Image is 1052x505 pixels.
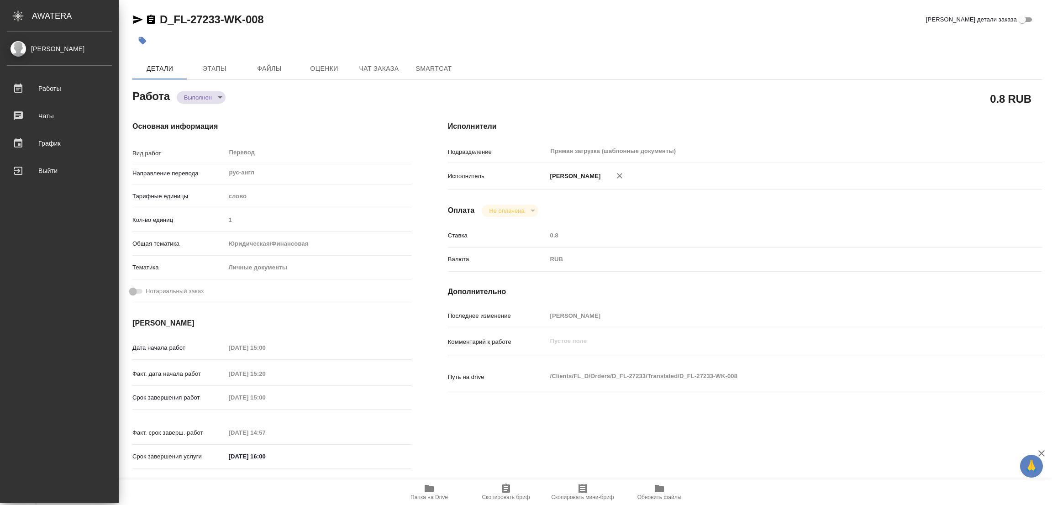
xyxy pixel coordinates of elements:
span: Файлы [247,63,291,74]
button: Добавить тэг [132,31,153,51]
p: Факт. срок заверш. работ [132,428,226,437]
p: Общая тематика [132,239,226,248]
a: Чаты [2,105,116,127]
button: Обновить файлы [621,479,698,505]
span: Нотариальный заказ [146,287,204,296]
button: Папка на Drive [391,479,468,505]
span: Скопировать бриф [482,494,530,500]
p: Комментарий к работе [448,337,547,347]
p: Факт. дата начала работ [132,369,226,379]
h4: Исполнители [448,121,1042,132]
div: Юридическая/Финансовая [226,236,411,252]
input: Пустое поле [547,309,993,322]
div: График [7,137,112,150]
button: Не оплачена [486,207,527,215]
span: Детали [138,63,182,74]
div: Выйти [7,164,112,178]
a: Выйти [2,159,116,182]
div: RUB [547,252,993,267]
p: Тематика [132,263,226,272]
span: Папка на Drive [410,494,448,500]
span: [PERSON_NAME] детали заказа [926,15,1017,24]
input: Пустое поле [547,229,993,242]
p: Вид работ [132,149,226,158]
div: AWATERA [32,7,119,25]
h4: [PERSON_NAME] [132,318,411,329]
p: Исполнитель [448,172,547,181]
button: Скопировать ссылку для ЯМессенджера [132,14,143,25]
h4: Дополнительно [448,286,1042,297]
button: Удалить исполнителя [610,166,630,186]
input: ✎ Введи что-нибудь [226,450,305,463]
input: Пустое поле [226,341,305,354]
p: Валюта [448,255,547,264]
a: D_FL-27233-WK-008 [160,13,263,26]
div: Чаты [7,109,112,123]
a: Работы [2,77,116,100]
span: Чат заказа [357,63,401,74]
div: Выполнен [177,91,226,104]
p: Подразделение [448,147,547,157]
p: Кол-во единиц [132,216,226,225]
div: Работы [7,82,112,95]
p: Ставка [448,231,547,240]
div: [PERSON_NAME] [7,44,112,54]
button: Выполнен [181,94,215,101]
span: Этапы [193,63,237,74]
input: Пустое поле [226,391,305,404]
h4: Оплата [448,205,475,216]
span: 🙏 [1024,457,1039,476]
button: Скопировать бриф [468,479,544,505]
div: Выполнен [482,205,538,217]
input: Пустое поле [226,426,305,439]
p: Тарифные единицы [132,192,226,201]
h4: Основная информация [132,121,411,132]
h2: Работа [132,87,170,104]
span: Скопировать мини-бриф [551,494,614,500]
a: График [2,132,116,155]
input: Пустое поле [226,213,411,226]
button: Скопировать мини-бриф [544,479,621,505]
h2: 0.8 RUB [990,91,1031,106]
textarea: /Clients/FL_D/Orders/D_FL-27233/Translated/D_FL-27233-WK-008 [547,368,993,384]
span: SmartCat [412,63,456,74]
span: Оценки [302,63,346,74]
button: Скопировать ссылку [146,14,157,25]
p: Срок завершения работ [132,393,226,402]
input: Пустое поле [226,367,305,380]
div: слово [226,189,411,204]
span: Обновить файлы [637,494,682,500]
p: Последнее изменение [448,311,547,321]
p: Срок завершения услуги [132,452,226,461]
p: Направление перевода [132,169,226,178]
div: Личные документы [226,260,411,275]
p: Дата начала работ [132,343,226,352]
button: 🙏 [1020,455,1043,478]
p: [PERSON_NAME] [547,172,601,181]
p: Путь на drive [448,373,547,382]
